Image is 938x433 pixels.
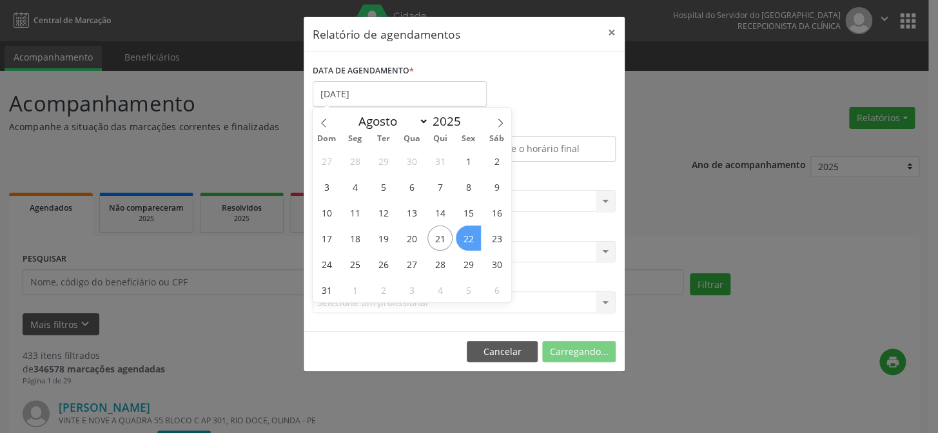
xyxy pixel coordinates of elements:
span: Agosto 24, 2025 [314,251,339,276]
span: Agosto 11, 2025 [342,200,367,225]
span: Agosto 17, 2025 [314,226,339,251]
span: Julho 27, 2025 [314,148,339,173]
span: Agosto 26, 2025 [371,251,396,276]
span: Qui [426,135,454,143]
span: Agosto 29, 2025 [456,251,481,276]
span: Agosto 25, 2025 [342,251,367,276]
span: Julho 28, 2025 [342,148,367,173]
span: Qua [398,135,426,143]
button: Carregando... [542,341,616,363]
span: Agosto 5, 2025 [371,174,396,199]
span: Agosto 23, 2025 [484,226,509,251]
span: Setembro 3, 2025 [399,277,424,302]
input: Year [429,113,471,130]
input: Selecione uma data ou intervalo [313,81,487,107]
input: Selecione o horário final [467,136,616,162]
span: Agosto 8, 2025 [456,174,481,199]
label: ATÉ [467,116,616,136]
span: Agosto 15, 2025 [456,200,481,225]
span: Setembro 5, 2025 [456,277,481,302]
span: Agosto 28, 2025 [427,251,453,276]
span: Agosto 13, 2025 [399,200,424,225]
span: Agosto 31, 2025 [314,277,339,302]
span: Agosto 19, 2025 [371,226,396,251]
span: Agosto 30, 2025 [484,251,509,276]
label: DATA DE AGENDAMENTO [313,61,414,81]
span: Julho 30, 2025 [399,148,424,173]
span: Ter [369,135,398,143]
button: Cancelar [467,341,538,363]
span: Seg [341,135,369,143]
span: Julho 31, 2025 [427,148,453,173]
span: Agosto 3, 2025 [314,174,339,199]
span: Agosto 2, 2025 [484,148,509,173]
span: Agosto 20, 2025 [399,226,424,251]
span: Setembro 1, 2025 [342,277,367,302]
span: Agosto 10, 2025 [314,200,339,225]
select: Month [352,112,429,130]
span: Agosto 22, 2025 [456,226,481,251]
span: Agosto 14, 2025 [427,200,453,225]
span: Agosto 6, 2025 [399,174,424,199]
button: Close [599,17,625,48]
span: Sáb [483,135,511,143]
span: Agosto 1, 2025 [456,148,481,173]
span: Agosto 18, 2025 [342,226,367,251]
span: Agosto 7, 2025 [427,174,453,199]
span: Setembro 2, 2025 [371,277,396,302]
span: Agosto 4, 2025 [342,174,367,199]
span: Agosto 9, 2025 [484,174,509,199]
span: Julho 29, 2025 [371,148,396,173]
span: Agosto 21, 2025 [427,226,453,251]
span: Agosto 12, 2025 [371,200,396,225]
span: Agosto 16, 2025 [484,200,509,225]
h5: Relatório de agendamentos [313,26,460,43]
span: Setembro 4, 2025 [427,277,453,302]
span: Setembro 6, 2025 [484,277,509,302]
span: Dom [313,135,341,143]
span: Agosto 27, 2025 [399,251,424,276]
span: Sex [454,135,483,143]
